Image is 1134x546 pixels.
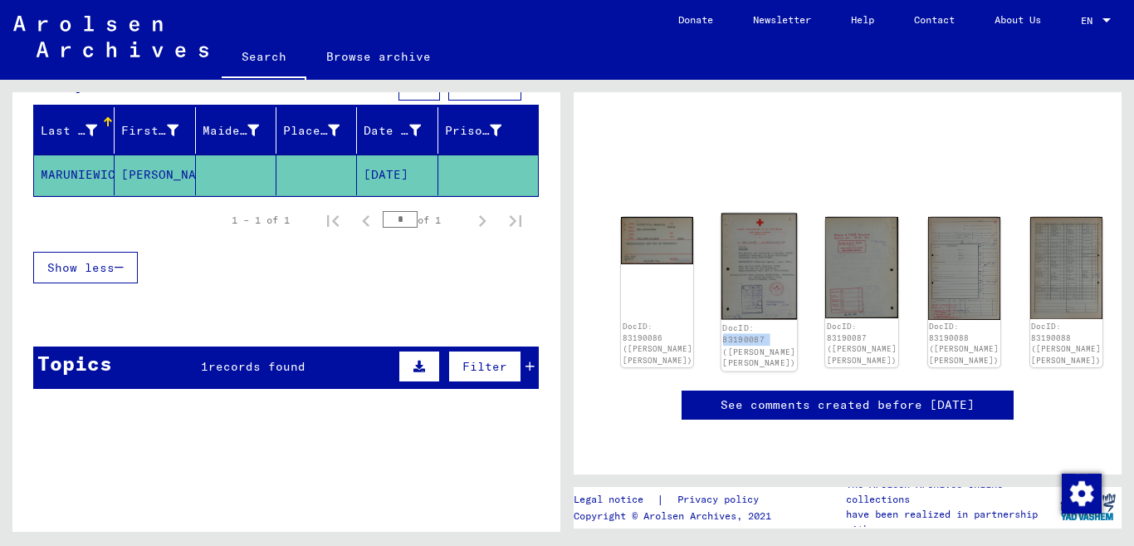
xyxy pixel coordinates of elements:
[846,507,1053,537] p: have been realized in partnership with
[196,107,276,154] mat-header-cell: Maiden Name
[929,322,999,365] a: DocID: 83190088 ([PERSON_NAME] [PERSON_NAME])
[306,37,451,76] a: Browse archive
[445,117,522,144] div: Prisoner #
[115,155,195,195] mat-cell: [PERSON_NAME]
[723,323,796,368] a: DocID: 83190087 ([PERSON_NAME] [PERSON_NAME])
[664,491,779,509] a: Privacy policy
[621,217,693,264] img: 001.jpg
[115,107,195,154] mat-header-cell: First Name
[283,122,340,140] div: Place of Birth
[364,122,420,140] div: Date of Birth
[121,122,178,140] div: First Name
[827,322,897,365] a: DocID: 83190087 ([PERSON_NAME] [PERSON_NAME])
[438,107,538,154] mat-header-cell: Prisoner #
[41,117,118,144] div: Last Name
[316,204,349,237] button: First page
[574,509,779,524] p: Copyright © Arolsen Archives, 2021
[41,122,97,140] div: Last Name
[574,491,779,509] div: |
[222,37,306,80] a: Search
[121,117,198,144] div: First Name
[201,359,208,374] span: 1
[357,155,437,195] mat-cell: [DATE]
[203,117,280,144] div: Maiden Name
[232,213,290,228] div: 1 – 1 of 1
[623,322,692,365] a: DocID: 83190086 ([PERSON_NAME] [PERSON_NAME])
[383,212,466,228] div: of 1
[203,122,259,140] div: Maiden Name
[201,77,208,92] span: 1
[466,204,499,237] button: Next page
[34,155,115,195] mat-cell: MARUNIEWICZ
[1062,474,1102,514] img: Zustimmung ändern
[462,359,507,374] span: Filter
[208,359,305,374] span: records found
[283,117,360,144] div: Place of Birth
[37,348,112,378] div: Topics
[928,217,1000,319] img: 001.jpg
[574,491,657,509] a: Legal notice
[445,122,501,140] div: Prisoner #
[721,396,975,414] a: See comments created before [DATE]
[33,252,138,283] button: Show less
[47,260,115,275] span: Show less
[13,16,208,57] img: Arolsen_neg.svg
[364,117,441,144] div: Date of Birth
[208,77,305,92] span: records found
[448,351,521,382] button: Filter
[825,217,897,318] img: 002.jpg
[276,107,357,154] mat-header-cell: Place of Birth
[1057,486,1119,528] img: yv_logo.png
[1030,217,1102,319] img: 002.jpg
[1081,14,1092,27] mat-select-trigger: EN
[462,77,507,92] span: Filter
[349,204,383,237] button: Previous page
[721,214,798,320] img: 001.jpg
[499,204,532,237] button: Last page
[357,107,437,154] mat-header-cell: Date of Birth
[34,107,115,154] mat-header-cell: Last Name
[846,477,1053,507] p: The Arolsen Archives online collections
[1031,322,1101,365] a: DocID: 83190088 ([PERSON_NAME] [PERSON_NAME])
